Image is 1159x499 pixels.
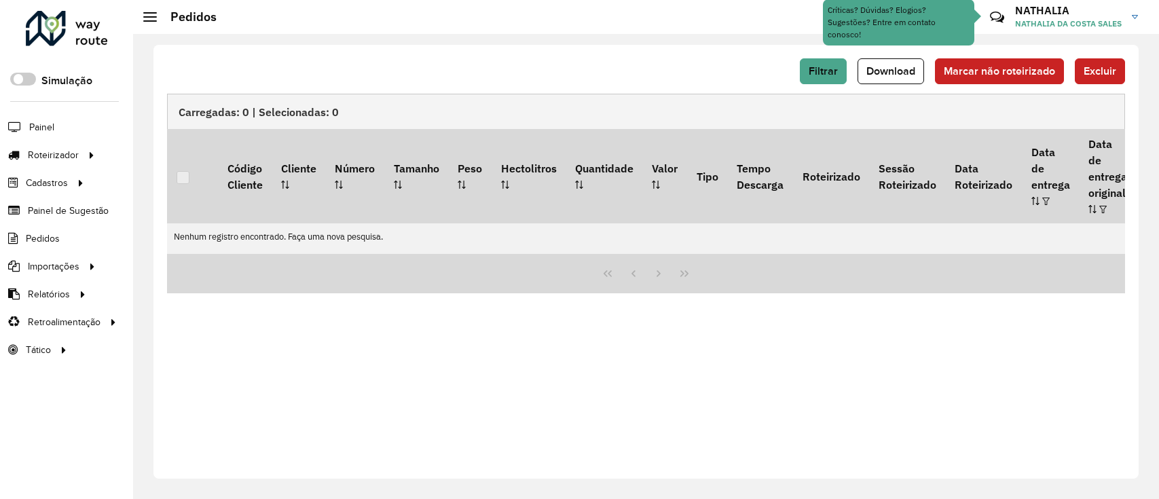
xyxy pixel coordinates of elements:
[28,204,109,218] span: Painel de Sugestão
[492,129,566,223] th: Hectolitros
[1015,18,1122,30] span: NATHALIA DA COSTA SALES
[41,73,92,89] label: Simulação
[946,129,1022,223] th: Data Roteirizado
[935,58,1064,84] button: Marcar não roteirizado
[26,343,51,357] span: Tático
[384,129,448,223] th: Tamanho
[858,58,924,84] button: Download
[944,65,1055,77] span: Marcar não roteirizado
[982,3,1012,32] a: Contato Rápido
[687,129,727,223] th: Tipo
[643,129,687,223] th: Valor
[29,120,54,134] span: Painel
[566,129,642,223] th: Quantidade
[448,129,491,223] th: Peso
[157,10,217,24] h2: Pedidos
[1075,58,1125,84] button: Excluir
[809,65,838,77] span: Filtrar
[1084,65,1116,77] span: Excluir
[1022,129,1079,223] th: Data de entrega
[26,232,60,246] span: Pedidos
[167,94,1125,129] div: Carregadas: 0 | Selecionadas: 0
[272,129,325,223] th: Cliente
[28,259,79,274] span: Importações
[869,129,945,223] th: Sessão Roteirizado
[28,287,70,301] span: Relatórios
[218,129,272,223] th: Código Cliente
[866,65,915,77] span: Download
[1080,129,1137,223] th: Data de entrega original
[28,315,100,329] span: Retroalimentação
[28,148,79,162] span: Roteirizador
[793,129,869,223] th: Roteirizado
[727,129,792,223] th: Tempo Descarga
[26,176,68,190] span: Cadastros
[800,58,847,84] button: Filtrar
[1015,4,1122,17] h3: NATHALIA
[326,129,384,223] th: Número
